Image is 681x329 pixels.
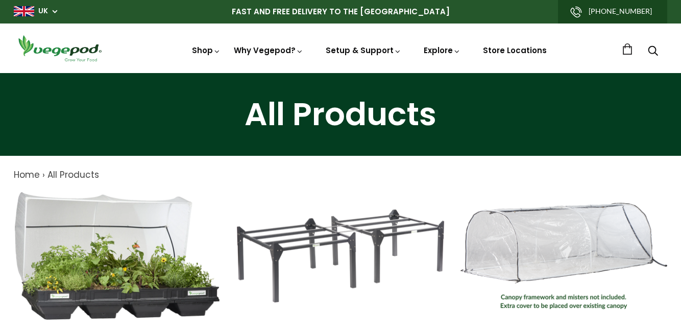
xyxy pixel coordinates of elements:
[13,99,668,130] h1: All Products
[15,192,219,320] img: Large Raised Garden Bed with Canopy
[234,45,303,56] a: Why Vegepod?
[42,169,45,181] span: ›
[38,6,48,16] a: UK
[460,203,667,310] img: Large PolyTunnel Cover
[14,34,106,63] img: Vegepod
[237,209,444,302] img: Galvanised Large Stand
[326,45,401,56] a: Setup & Support
[192,45,221,56] a: Shop
[47,169,99,181] a: All Products
[14,169,667,182] nav: breadcrumbs
[14,6,34,16] img: gb_large.png
[14,169,40,181] a: Home
[483,45,547,56] a: Store Locations
[424,45,460,56] a: Explore
[648,46,658,57] a: Search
